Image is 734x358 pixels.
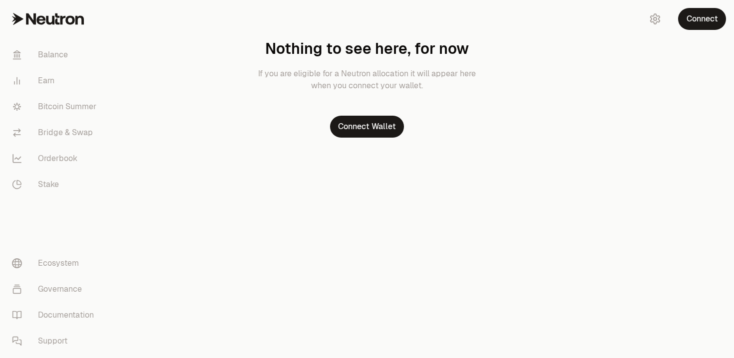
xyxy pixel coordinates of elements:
[330,116,404,138] button: Connect Wallet
[4,250,108,276] a: Ecosystem
[678,8,726,30] button: Connect
[4,276,108,302] a: Governance
[265,40,469,58] h1: Nothing to see here, for now
[257,68,477,92] p: If you are eligible for a Neutron allocation it will appear here when you connect your wallet.
[4,42,108,68] a: Balance
[4,120,108,146] a: Bridge & Swap
[4,146,108,172] a: Orderbook
[4,68,108,94] a: Earn
[4,302,108,328] a: Documentation
[4,328,108,354] a: Support
[4,94,108,120] a: Bitcoin Summer
[4,172,108,197] a: Stake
